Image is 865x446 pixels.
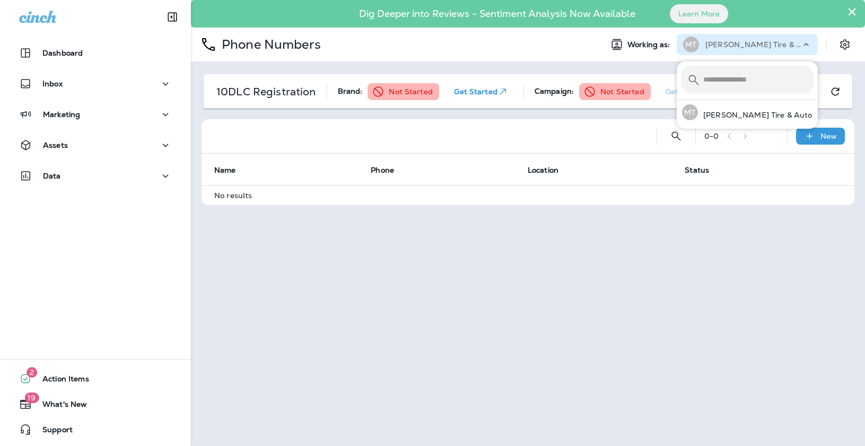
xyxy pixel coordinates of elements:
[11,42,180,64] button: Dashboard
[158,6,187,28] button: Collapse Sidebar
[32,425,73,438] span: Support
[11,135,180,156] button: Assets
[666,126,687,147] button: Search Phone Numbers
[214,165,250,175] span: Name
[600,87,644,96] p: Not Started
[371,165,408,175] span: Phone
[454,86,509,97] p: Get Started
[11,73,180,94] button: Inbox
[371,166,394,175] span: Phone
[43,110,80,119] p: Marketing
[11,368,180,389] button: 2Action Items
[698,111,812,119] p: [PERSON_NAME] Tire & Auto
[528,166,558,175] span: Location
[11,394,180,415] button: 19What's New
[202,185,854,205] td: No results
[338,87,363,96] span: Brand:
[27,367,37,378] span: 2
[32,374,89,387] span: Action Items
[328,12,666,15] p: Dig Deeper into Reviews - Sentiment Analysis Now Available
[666,86,720,97] p: Get Started
[11,419,180,440] button: Support
[43,141,68,149] p: Assets
[818,85,852,98] div: Refresh
[820,132,837,140] p: New
[670,4,728,23] button: Learn More
[214,166,236,175] span: Name
[24,393,39,403] span: 19
[535,87,574,96] span: Campaign:
[217,37,321,52] p: Phone Numbers
[704,132,719,140] div: 0 - 0
[32,400,87,413] span: What's New
[43,172,61,180] p: Data
[682,104,698,120] div: MT
[216,87,316,96] p: 10DLC Registration
[450,83,513,100] button: Get Started
[42,49,83,57] p: Dashboard
[661,83,724,100] button: Get Started
[685,165,723,175] span: Status
[683,37,699,52] div: MT
[11,165,180,186] button: Data
[835,35,854,54] button: Settings
[389,87,433,96] p: Not Started
[11,104,180,125] button: Marketing
[685,166,709,175] span: Status
[528,165,572,175] span: Location
[677,100,818,124] button: MT[PERSON_NAME] Tire & Auto
[627,40,672,49] span: Working as:
[705,40,801,49] p: [PERSON_NAME] Tire & Auto
[42,79,63,88] p: Inbox
[847,3,857,20] button: Close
